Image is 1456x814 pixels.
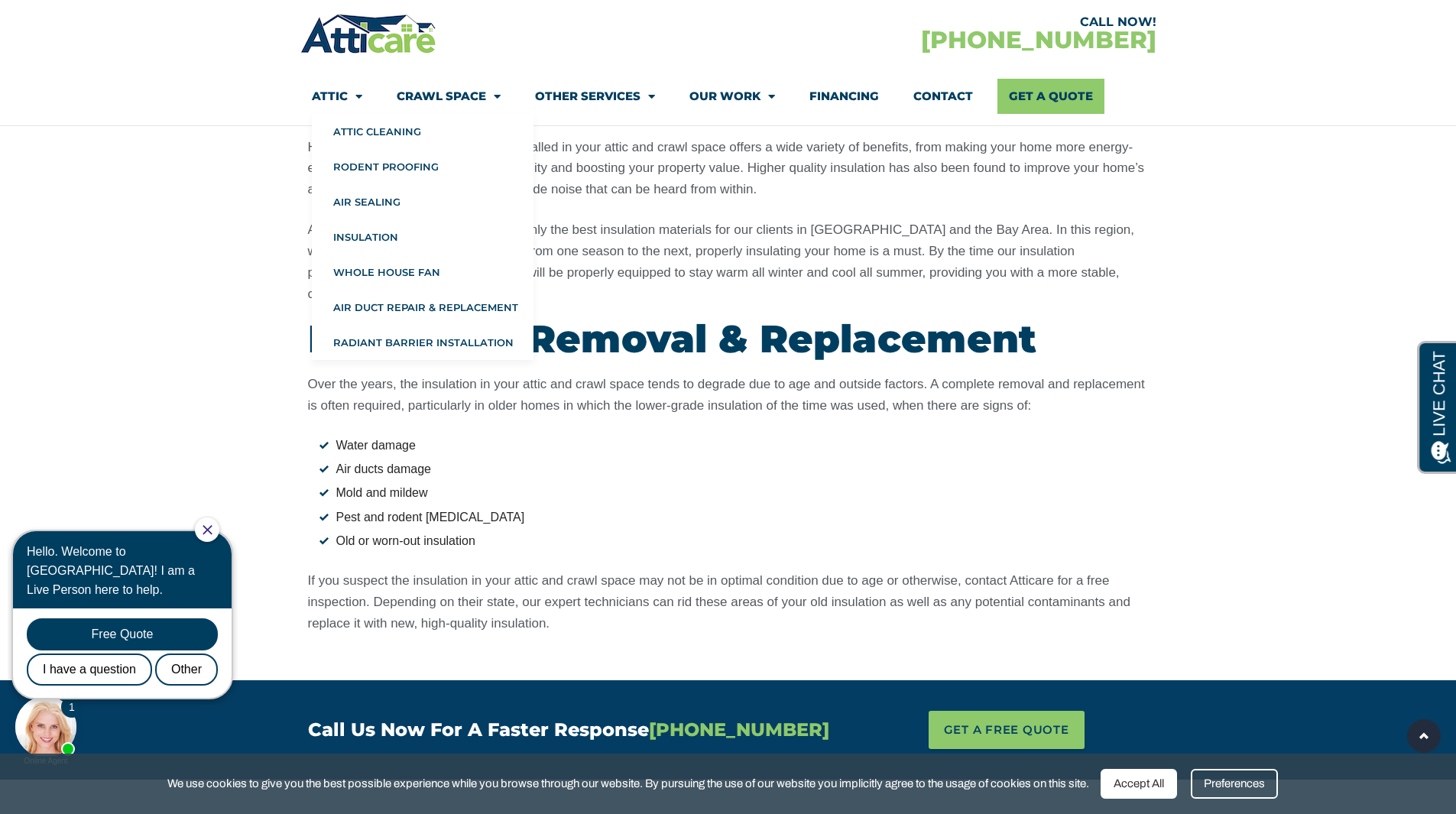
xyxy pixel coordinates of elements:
[312,114,533,360] ul: Attic
[1101,769,1177,799] div: Accept All
[8,516,252,768] iframe: Chat Invitation
[913,79,973,114] a: Contact
[997,79,1104,114] a: Get A Quote
[319,483,1149,503] li: Mold and mildew
[319,531,1149,551] li: Old or worn-out insulation
[319,508,1149,527] li: Pest and rodent [MEDICAL_DATA]
[728,16,1156,28] div: CALL NOW!
[1191,769,1278,799] div: Preferences
[809,79,879,114] a: Financing
[308,137,1149,201] p: Having new, high-quality insulation installed in your attic and crawl space offers a wide variety...
[308,320,1149,358] h3: Insulation Removal & Replacement
[308,374,1149,417] p: Over the years, the insulation in your attic and crawl space tends to degrade due to age and outs...
[535,79,655,114] a: Other Services
[312,149,533,184] a: Rodent Proofing
[397,79,501,114] a: Crawl Space
[312,290,533,325] a: Air Duct Repair & Replacement
[312,325,533,360] a: Radiant Barrier Installation
[312,79,1145,114] nav: Menu
[319,459,1149,479] li: Air ducts damage
[308,721,849,739] h4: Call Us Now For A Faster Response
[312,255,533,290] a: Whole House Fan
[37,12,123,31] span: Opens a chat window
[312,184,533,219] a: Air Sealing
[308,219,1149,305] p: At [GEOGRAPHIC_DATA], we install only the best insulation materials for our clients in [GEOGRAPHI...
[312,114,533,149] a: Attic Cleaning
[312,219,533,255] a: Insulation
[929,711,1085,749] a: GET A FREE QUOTE
[319,436,1149,456] li: Water damage
[944,718,1069,741] span: GET A FREE QUOTE
[689,79,775,114] a: Our Work
[308,570,1149,634] p: If you suspect the insulation in your attic and crawl space may not be in optimal condition due t...
[312,79,362,114] a: Attic
[649,718,829,741] span: [PHONE_NUMBER]
[167,774,1089,793] span: We use cookies to give you the best possible experience while you browse through our website. By ...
